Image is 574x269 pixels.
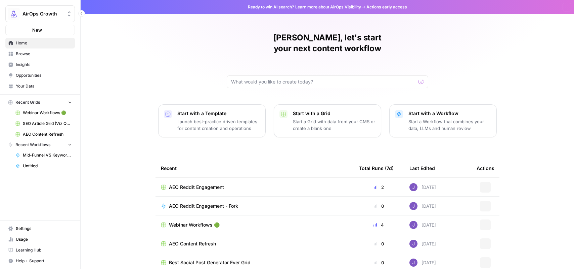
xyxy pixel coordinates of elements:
button: Start with a WorkflowStart a Workflow that combines your data, LLMs and human review [389,104,497,137]
div: 2 [359,184,399,191]
img: ubsf4auoma5okdcylokeqxbo075l [409,183,417,191]
div: 0 [359,259,399,266]
span: Recent Workflows [15,142,50,148]
span: Ready to win AI search? about AirOps Visibility [248,4,361,10]
a: Home [5,38,75,48]
a: AEO Content Refresh [12,129,75,140]
a: SEO Article Grid (Viz Questions) [12,118,75,129]
img: ubsf4auoma5okdcylokeqxbo075l [409,221,417,229]
p: Start a Grid with data from your CMS or create a blank one [293,118,376,132]
a: Browse [5,48,75,59]
a: Usage [5,234,75,245]
img: ubsf4auoma5okdcylokeqxbo075l [409,202,417,210]
span: Insights [16,62,72,68]
div: 0 [359,203,399,209]
a: AEO Reddit Engagement [161,184,348,191]
div: Last Edited [409,159,435,177]
p: Start with a Workflow [408,110,491,117]
button: Start with a GridStart a Grid with data from your CMS or create a blank one [274,104,381,137]
span: SEO Article Grid (Viz Questions) [23,121,72,127]
div: [DATE] [409,240,436,248]
span: Actions early access [366,4,407,10]
button: Start with a TemplateLaunch best-practice driven templates for content creation and operations [158,104,266,137]
a: Webinar Workflows 🟢 [12,107,75,118]
img: ubsf4auoma5okdcylokeqxbo075l [409,259,417,267]
button: Recent Grids [5,97,75,107]
p: Start with a Template [177,110,260,117]
span: Best Social Post Generator Ever Grid [169,259,251,266]
span: Your Data [16,83,72,89]
button: Help + Support [5,256,75,266]
div: Total Runs (7d) [359,159,394,177]
span: Opportunities [16,72,72,78]
div: [DATE] [409,221,436,229]
a: Mid-Funnel VS Keyword Research [12,150,75,161]
p: Start with a Grid [293,110,376,117]
span: AEO Reddit Engagement - Fork [169,203,238,209]
img: ubsf4auoma5okdcylokeqxbo075l [409,240,417,248]
div: [DATE] [409,183,436,191]
a: Webinar Workflows 🟢 [161,222,348,228]
a: Settings [5,223,75,234]
button: Recent Workflows [5,140,75,150]
button: New [5,25,75,35]
a: Untitled [12,161,75,171]
a: Opportunities [5,70,75,81]
div: Recent [161,159,348,177]
div: [DATE] [409,259,436,267]
a: AEO Content Refresh [161,240,348,247]
span: AEO Content Refresh [23,131,72,137]
div: [DATE] [409,202,436,210]
span: Help + Support [16,258,72,264]
p: Start a Workflow that combines your data, LLMs and human review [408,118,491,132]
span: Home [16,40,72,46]
span: Learning Hub [16,247,72,253]
a: Insights [5,59,75,70]
div: 0 [359,240,399,247]
span: Recent Grids [15,99,40,105]
div: Actions [477,159,494,177]
span: Settings [16,226,72,232]
span: Usage [16,236,72,242]
a: Learning Hub [5,245,75,256]
span: AEO Reddit Engagement [169,184,224,191]
span: New [32,27,42,33]
span: AEO Content Refresh [169,240,216,247]
span: Webinar Workflows 🟢 [169,222,220,228]
span: Webinar Workflows 🟢 [23,110,72,116]
input: What would you like to create today? [231,78,416,85]
div: 4 [359,222,399,228]
a: Your Data [5,81,75,92]
span: AirOps Growth [23,10,63,17]
a: Best Social Post Generator Ever Grid [161,259,348,266]
a: AEO Reddit Engagement - Fork [161,203,348,209]
p: Launch best-practice driven templates for content creation and operations [177,118,260,132]
img: AirOps Growth Logo [8,8,20,20]
button: Workspace: AirOps Growth [5,5,75,22]
span: Untitled [23,163,72,169]
span: Browse [16,51,72,57]
a: Learn more [295,4,317,9]
h1: [PERSON_NAME], let's start your next content workflow [227,32,428,54]
span: Mid-Funnel VS Keyword Research [23,152,72,158]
